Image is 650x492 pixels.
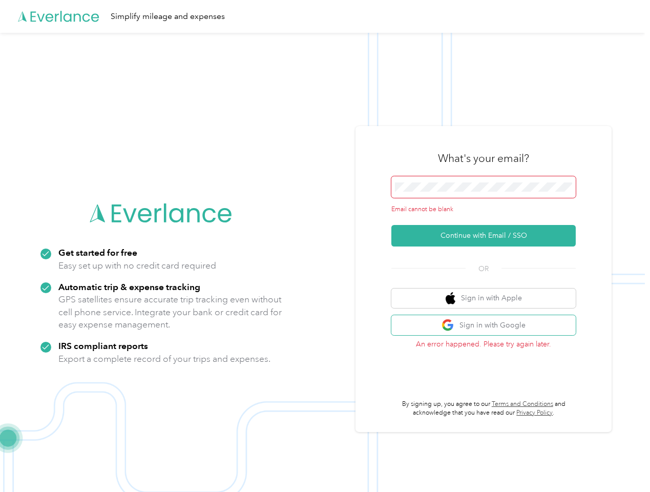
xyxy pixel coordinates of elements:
strong: IRS compliant reports [58,340,148,351]
p: By signing up, you agree to our and acknowledge that you have read our . [391,400,576,418]
button: google logoSign in with Google [391,315,576,335]
a: Terms and Conditions [492,400,553,408]
div: Simplify mileage and expenses [111,10,225,23]
h3: What's your email? [438,151,529,166]
strong: Automatic trip & expense tracking [58,281,200,292]
p: GPS satellites ensure accurate trip tracking even without cell phone service. Integrate your bank... [58,293,282,331]
span: OR [466,263,501,274]
div: Email cannot be blank [391,205,576,214]
p: Easy set up with no credit card required [58,259,216,272]
img: google logo [442,319,454,332]
p: An error happened. Please try again later. [391,339,576,350]
button: Continue with Email / SSO [391,225,576,247]
button: apple logoSign in with Apple [391,289,576,309]
p: Export a complete record of your trips and expenses. [58,353,270,365]
img: apple logo [446,292,456,305]
strong: Get started for free [58,247,137,258]
a: Privacy Policy [516,409,553,417]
